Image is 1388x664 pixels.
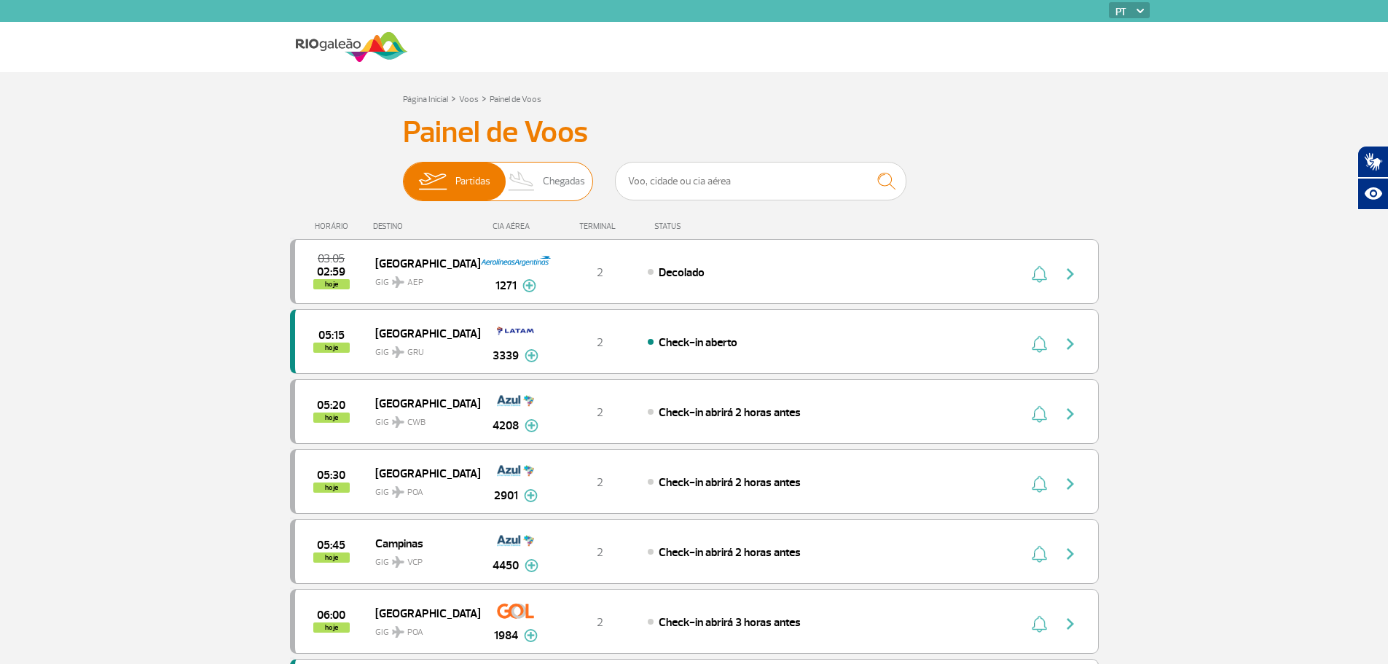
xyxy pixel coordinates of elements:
[501,163,544,200] img: slider-desembarque
[313,279,350,289] span: hoje
[647,222,766,231] div: STATUS
[1032,405,1047,423] img: sino-painel-voo.svg
[495,277,517,294] span: 1271
[375,478,468,499] span: GIG
[375,464,468,483] span: [GEOGRAPHIC_DATA]
[455,163,490,200] span: Partidas
[392,346,404,358] img: destiny_airplane.svg
[375,534,468,552] span: Campinas
[407,556,423,569] span: VCP
[543,163,585,200] span: Chegadas
[407,276,423,289] span: AEP
[407,416,426,429] span: CWB
[1032,545,1047,563] img: sino-painel-voo.svg
[494,627,518,644] span: 1984
[597,405,603,420] span: 2
[659,475,801,490] span: Check-in abrirá 2 horas antes
[522,279,536,292] img: mais-info-painel-voo.svg
[493,557,519,574] span: 4450
[294,222,374,231] div: HORÁRIO
[392,276,404,288] img: destiny_airplane.svg
[597,265,603,280] span: 2
[1062,335,1079,353] img: seta-direita-painel-voo.svg
[1032,335,1047,353] img: sino-painel-voo.svg
[1062,615,1079,633] img: seta-direita-painel-voo.svg
[1062,405,1079,423] img: seta-direita-painel-voo.svg
[375,408,468,429] span: GIG
[375,268,468,289] span: GIG
[597,475,603,490] span: 2
[318,330,345,340] span: 2025-08-29 05:15:00
[318,254,345,264] span: 2025-08-29 03:05:00
[490,94,541,105] a: Painel de Voos
[552,222,647,231] div: TERMINAL
[1062,545,1079,563] img: seta-direita-painel-voo.svg
[659,265,705,280] span: Decolado
[525,559,538,572] img: mais-info-painel-voo.svg
[494,487,518,504] span: 2901
[313,413,350,423] span: hoje
[373,222,479,231] div: DESTINO
[375,548,468,569] span: GIG
[524,489,538,502] img: mais-info-painel-voo.svg
[459,94,479,105] a: Voos
[659,615,801,630] span: Check-in abrirá 3 horas antes
[407,346,424,359] span: GRU
[525,419,538,432] img: mais-info-painel-voo.svg
[392,556,404,568] img: destiny_airplane.svg
[1357,146,1388,178] button: Abrir tradutor de língua de sinais.
[524,629,538,642] img: mais-info-painel-voo.svg
[1357,178,1388,210] button: Abrir recursos assistivos.
[313,552,350,563] span: hoje
[1032,615,1047,633] img: sino-painel-voo.svg
[482,90,487,106] a: >
[375,324,468,343] span: [GEOGRAPHIC_DATA]
[375,338,468,359] span: GIG
[597,545,603,560] span: 2
[392,626,404,638] img: destiny_airplane.svg
[1357,146,1388,210] div: Plugin de acessibilidade da Hand Talk.
[1062,265,1079,283] img: seta-direita-painel-voo.svg
[375,604,468,622] span: [GEOGRAPHIC_DATA]
[403,94,448,105] a: Página Inicial
[375,394,468,413] span: [GEOGRAPHIC_DATA]
[1032,475,1047,493] img: sino-painel-voo.svg
[317,470,345,480] span: 2025-08-29 05:30:00
[375,254,468,273] span: [GEOGRAPHIC_DATA]
[317,540,345,550] span: 2025-08-29 05:45:00
[493,347,519,364] span: 3339
[392,486,404,498] img: destiny_airplane.svg
[479,222,552,231] div: CIA AÉREA
[659,405,801,420] span: Check-in abrirá 2 horas antes
[493,417,519,434] span: 4208
[525,349,538,362] img: mais-info-painel-voo.svg
[1032,265,1047,283] img: sino-painel-voo.svg
[317,267,345,277] span: 2025-08-29 02:59:25
[407,486,423,499] span: POA
[1062,475,1079,493] img: seta-direita-painel-voo.svg
[597,615,603,630] span: 2
[451,90,456,106] a: >
[659,335,737,350] span: Check-in aberto
[659,545,801,560] span: Check-in abrirá 2 horas antes
[313,483,350,493] span: hoje
[615,162,906,200] input: Voo, cidade ou cia aérea
[313,622,350,633] span: hoje
[597,335,603,350] span: 2
[375,618,468,639] span: GIG
[317,400,345,410] span: 2025-08-29 05:20:00
[313,343,350,353] span: hoje
[409,163,455,200] img: slider-embarque
[317,610,345,620] span: 2025-08-29 06:00:00
[403,114,986,151] h3: Painel de Voos
[407,626,423,639] span: POA
[392,416,404,428] img: destiny_airplane.svg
